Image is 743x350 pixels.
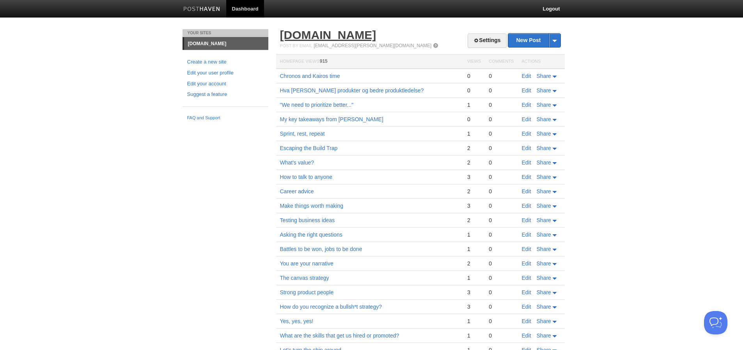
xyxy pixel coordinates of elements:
span: Share [537,159,551,166]
div: 0 [489,173,514,180]
a: Edit [522,318,531,324]
div: 0 [489,246,514,253]
th: Views [463,55,485,69]
a: My key takeaways from [PERSON_NAME] [280,116,383,122]
a: Edit [522,260,531,267]
div: 0 [467,87,481,94]
a: "We need to prioritize better..." [280,102,354,108]
a: What's value? [280,159,314,166]
span: Share [537,217,551,223]
div: 0 [489,130,514,137]
a: Edit [522,289,531,295]
a: Edit [522,145,531,151]
a: Settings [468,34,506,48]
span: Share [537,87,551,94]
div: 0 [489,260,514,267]
div: 0 [489,289,514,296]
span: Post by Email [280,43,312,48]
div: 1 [467,332,481,339]
span: Share [537,318,551,324]
a: Edit [522,246,531,252]
span: Share [537,203,551,209]
a: Yes, yes, yes! [280,318,314,324]
li: Your Sites [183,29,268,37]
span: Share [537,131,551,137]
th: Homepage Views [276,55,463,69]
a: Edit [522,131,531,137]
a: Edit [522,203,531,209]
div: 0 [467,72,481,80]
div: 1 [467,130,481,137]
span: 915 [320,58,328,64]
div: 0 [489,202,514,209]
div: 2 [467,159,481,166]
div: 1 [467,318,481,325]
a: Edit [522,217,531,223]
div: 0 [489,116,514,123]
div: 0 [489,274,514,281]
a: How do you recognize a bullsh*t strategy? [280,304,382,310]
span: Share [537,232,551,238]
span: Share [537,332,551,339]
a: Testing business ideas [280,217,335,223]
div: 0 [489,101,514,108]
div: 3 [467,289,481,296]
a: Make things worth making [280,203,344,209]
span: Share [537,116,551,122]
a: Edit [522,304,531,310]
div: 1 [467,246,481,253]
a: Edit your account [187,80,264,88]
span: Share [537,289,551,295]
a: Edit your user profile [187,69,264,77]
a: Edit [522,275,531,281]
a: Career advice [280,188,314,194]
img: Posthaven-bar [183,7,220,12]
a: Edit [522,232,531,238]
span: Share [537,145,551,151]
div: 0 [489,159,514,166]
span: Share [537,73,551,79]
div: 3 [467,202,481,209]
div: 0 [489,87,514,94]
div: 0 [489,231,514,238]
a: New Post [508,34,560,47]
a: Chronos and Kairos time [280,73,340,79]
th: Comments [485,55,518,69]
a: Strong product people [280,289,334,295]
a: Suggest a feature [187,90,264,99]
a: [DOMAIN_NAME] [280,28,376,41]
div: 0 [489,332,514,339]
a: How to talk to anyone [280,174,333,180]
span: Share [537,188,551,194]
div: 0 [467,116,481,123]
div: 2 [467,145,481,152]
div: 2 [467,188,481,195]
span: Share [537,304,551,310]
div: 1 [467,231,481,238]
a: The canvas strategy [280,275,329,281]
a: Create a new site [187,58,264,66]
div: 0 [489,217,514,224]
div: 2 [467,260,481,267]
a: Edit [522,73,531,79]
a: Sprint, rest, repeat [280,131,325,137]
a: Escaping the Build Trap [280,145,338,151]
a: Edit [522,332,531,339]
span: Share [537,275,551,281]
a: Edit [522,116,531,122]
iframe: Help Scout Beacon - Open [704,311,727,334]
div: 3 [467,173,481,180]
a: Edit [522,159,531,166]
div: 0 [489,188,514,195]
a: Battles to be won, jobs to be done [280,246,362,252]
a: Edit [522,87,531,94]
span: Share [537,246,551,252]
span: Share [537,260,551,267]
a: [DOMAIN_NAME] [184,37,268,50]
a: Asking the right questions [280,232,342,238]
a: Edit [522,188,531,194]
div: 0 [489,72,514,80]
a: FAQ and Support [187,115,264,122]
a: Edit [522,174,531,180]
a: What are the skills that get us hired or promoted? [280,332,399,339]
